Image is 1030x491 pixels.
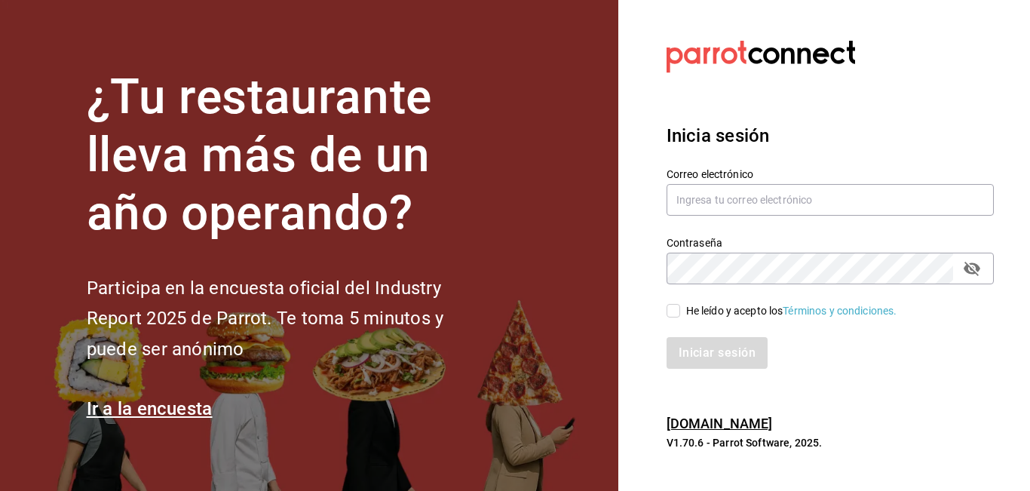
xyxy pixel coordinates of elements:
h2: Participa en la encuesta oficial del Industry Report 2025 de Parrot. Te toma 5 minutos y puede se... [87,273,494,365]
label: Contraseña [667,238,994,248]
h1: ¿Tu restaurante lleva más de un año operando? [87,69,494,242]
a: Ir a la encuesta [87,398,213,419]
a: Términos y condiciones. [783,305,897,317]
input: Ingresa tu correo electrónico [667,184,994,216]
p: V1.70.6 - Parrot Software, 2025. [667,435,994,450]
h3: Inicia sesión [667,122,994,149]
button: passwordField [959,256,985,281]
a: [DOMAIN_NAME] [667,416,773,431]
label: Correo electrónico [667,169,994,180]
div: He leído y acepto los [686,303,897,319]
